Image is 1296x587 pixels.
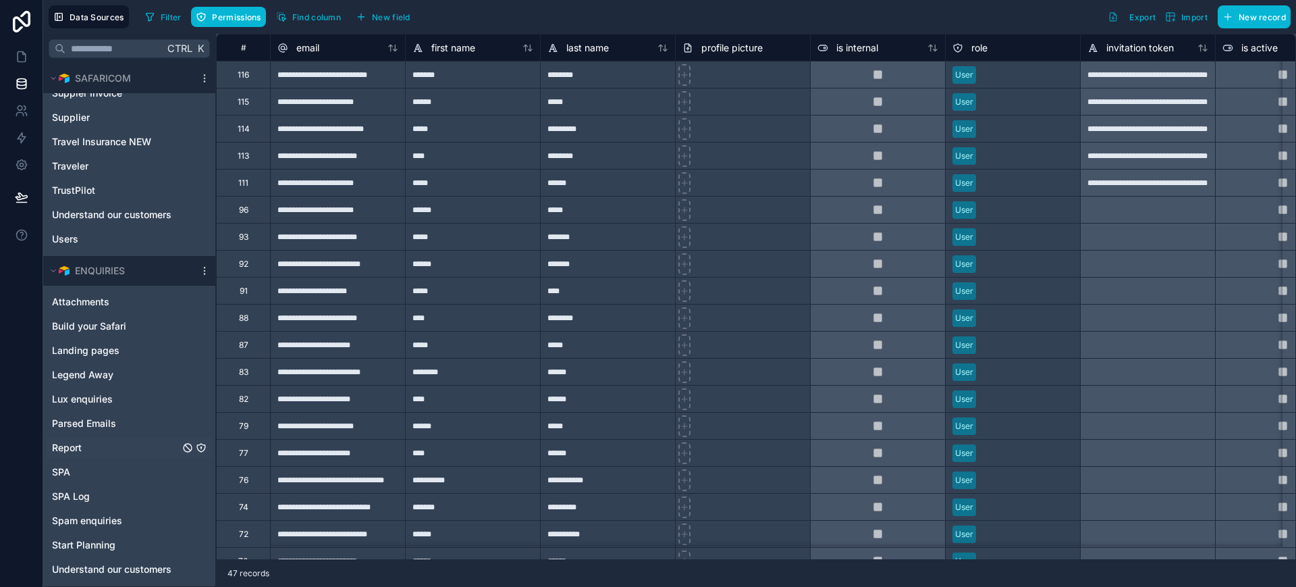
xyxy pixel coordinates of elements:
span: Permissions [212,12,261,22]
button: New record [1218,5,1291,28]
button: Import [1160,5,1212,28]
button: Find column [271,7,346,27]
div: User [955,339,973,351]
div: 113 [238,151,249,161]
div: 72 [239,529,248,540]
div: 96 [239,205,248,215]
div: User [955,123,973,135]
button: New field [351,7,415,27]
div: 83 [239,367,248,378]
div: 70 [238,556,248,567]
div: User [955,96,973,108]
span: profile picture [701,41,763,55]
div: 82 [239,394,248,405]
div: User [955,447,973,459]
div: User [955,474,973,486]
span: is active [1241,41,1278,55]
div: # [227,43,260,53]
span: Data Sources [70,12,124,22]
div: User [955,204,973,216]
span: first name [431,41,475,55]
span: is internal [836,41,878,55]
div: User [955,312,973,324]
div: User [955,501,973,513]
div: User [955,177,973,189]
button: Filter [140,7,186,27]
span: role [971,41,988,55]
div: User [955,528,973,540]
span: K [196,44,205,53]
span: New field [372,12,410,22]
a: New record [1212,5,1291,28]
div: 116 [238,70,249,80]
div: User [955,258,973,270]
div: User [955,555,973,567]
a: Permissions [191,7,271,27]
div: User [955,366,973,378]
span: New record [1239,12,1286,22]
div: User [955,69,973,81]
span: email [296,41,319,55]
div: 115 [238,97,249,107]
div: 91 [240,286,248,297]
button: Data Sources [49,5,129,28]
span: last name [566,41,609,55]
div: 93 [239,232,248,243]
div: User [955,420,973,432]
div: 87 [239,340,248,351]
span: Export [1129,12,1156,22]
button: Permissions [191,7,265,27]
button: Export [1103,5,1160,28]
div: User [955,285,973,297]
span: Filter [161,12,182,22]
div: 77 [239,448,248,459]
div: 74 [239,502,248,513]
div: 111 [238,178,248,188]
span: Import [1181,12,1208,22]
div: 79 [239,421,248,432]
div: 114 [238,124,250,134]
div: User [955,393,973,405]
div: User [955,231,973,243]
div: 92 [239,259,248,270]
div: 76 [239,475,248,486]
div: 88 [239,313,248,324]
span: invitation token [1106,41,1174,55]
div: User [955,150,973,162]
span: Find column [292,12,341,22]
span: Ctrl [166,40,194,57]
span: 47 records [227,568,269,579]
